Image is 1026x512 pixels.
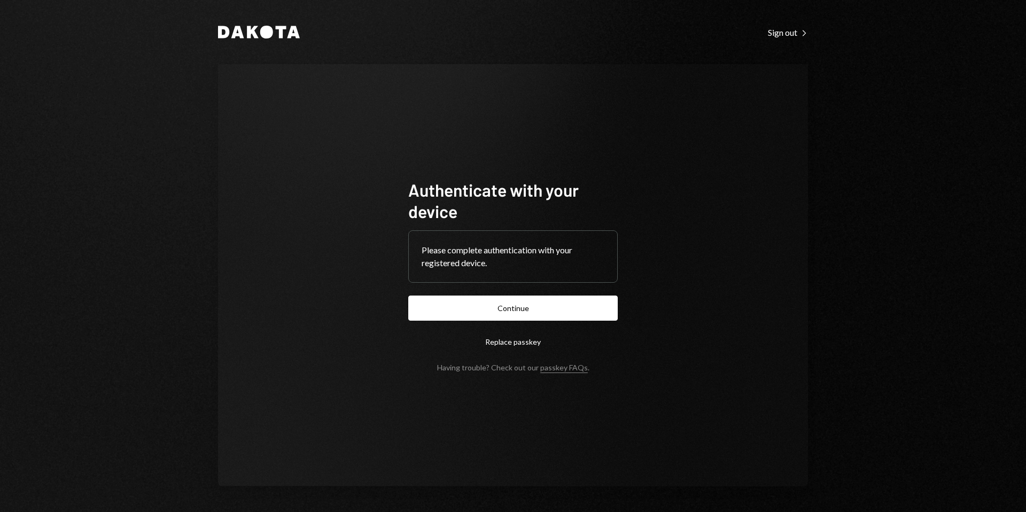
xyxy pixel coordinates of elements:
[437,363,589,372] div: Having trouble? Check out our .
[408,296,618,321] button: Continue
[422,244,604,269] div: Please complete authentication with your registered device.
[408,179,618,222] h1: Authenticate with your device
[768,26,808,38] a: Sign out
[408,329,618,354] button: Replace passkey
[768,27,808,38] div: Sign out
[540,363,588,373] a: passkey FAQs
